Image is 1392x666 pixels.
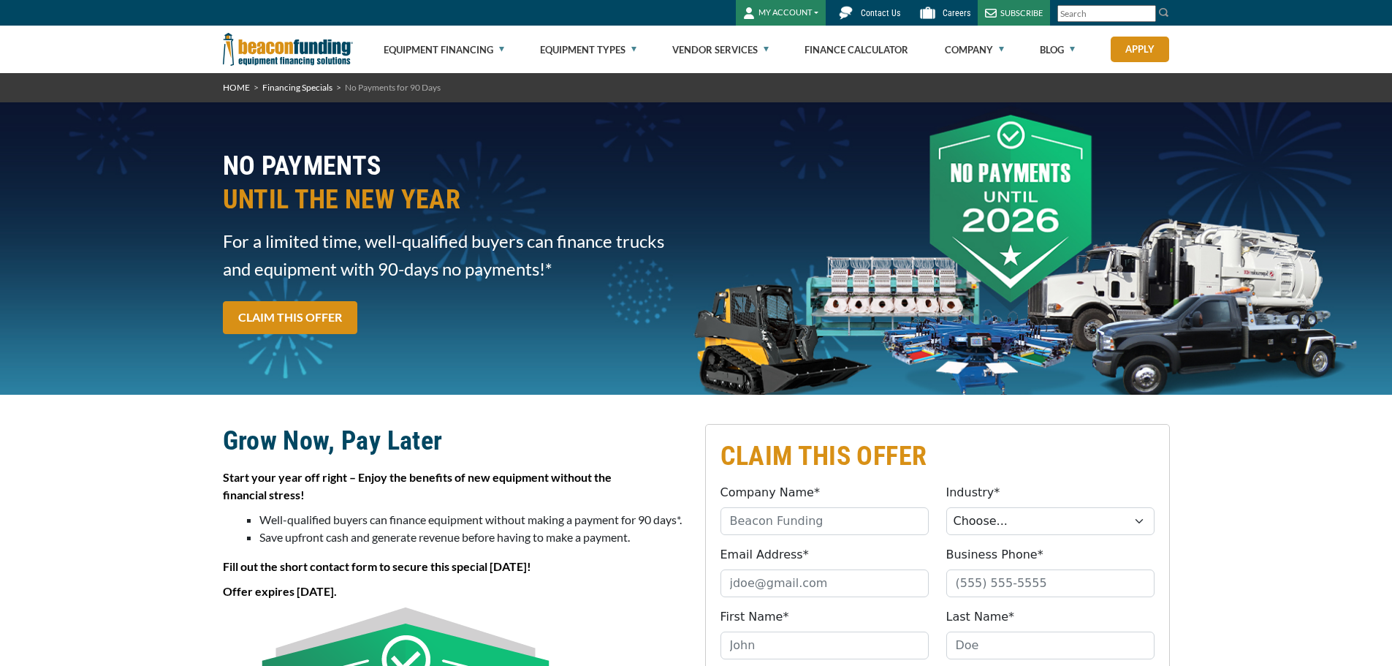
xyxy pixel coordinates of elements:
h2: CLAIM THIS OFFER [720,439,1155,473]
input: Beacon Funding [720,507,929,535]
a: Apply [1111,37,1169,62]
span: No Payments for 90 Days [345,82,441,93]
h2: Grow Now, Pay Later [223,424,688,458]
label: Company Name* [720,484,820,502]
span: Careers [943,8,970,18]
input: Doe [946,632,1155,659]
a: CLAIM THIS OFFER [223,301,357,334]
label: Business Phone* [946,546,1043,564]
li: Save upfront cash and generate revenue before having to make a payment. [259,529,688,546]
input: John [720,632,929,659]
span: Contact Us [861,8,900,18]
label: Last Name* [946,608,1015,626]
a: Financing Specials [262,82,332,93]
input: Search [1057,5,1156,22]
label: Industry* [946,484,1000,502]
a: Company [945,26,1004,73]
img: Beacon Funding Corporation logo [223,26,353,73]
a: Clear search text [1141,8,1152,20]
strong: Offer expires [DATE]. [223,584,337,598]
input: jdoe@gmail.com [720,569,929,597]
h2: NO PAYMENTS [223,149,688,216]
span: UNTIL THE NEW YEAR [223,183,688,216]
a: HOME [223,82,250,93]
a: Equipment Financing [384,26,504,73]
label: First Name* [720,608,789,626]
a: Vendor Services [672,26,769,73]
li: Well-qualified buyers can finance equipment without making a payment for 90 days*. [259,511,688,529]
img: Search [1158,7,1170,18]
a: Equipment Types [540,26,636,73]
span: For a limited time, well-qualified buyers can finance trucks and equipment with 90-days no paymen... [223,227,688,283]
strong: Fill out the short contact form to secure this special [DATE]! [223,559,531,573]
a: Blog [1040,26,1075,73]
a: Finance Calculator [805,26,908,73]
strong: Start your year off right – Enjoy the benefits of new equipment without the financial stress! [223,470,612,502]
label: Email Address* [720,546,809,564]
input: (555) 555-5555 [946,569,1155,597]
